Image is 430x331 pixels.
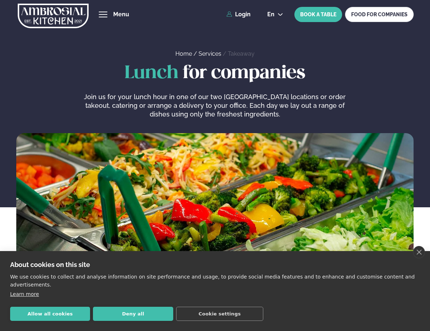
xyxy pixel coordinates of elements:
[193,50,199,57] span: /
[99,10,107,19] button: hamburger
[176,307,263,321] button: Cookie settings
[261,12,289,17] button: en
[16,64,414,84] h1: for companies
[16,133,414,307] img: image alt
[175,50,192,57] a: Home
[10,307,90,321] button: Allow all cookies
[226,11,251,18] a: Login
[199,50,221,57] a: Services
[345,7,414,22] a: FOOD FOR COMPANIES
[78,93,352,119] p: Join us for your lunch hour in one of our two [GEOGRAPHIC_DATA] locations or order takeout, cater...
[10,291,39,297] a: Learn more
[18,1,89,31] img: logo
[10,273,420,289] p: We use cookies to collect and analyse information on site performance and usage, to provide socia...
[228,50,255,57] a: Takeaway
[413,246,425,258] a: close
[294,7,342,22] button: BOOK A TABLE
[223,50,228,57] span: /
[125,65,179,82] span: Lunch
[93,307,173,321] button: Deny all
[10,261,90,268] strong: About cookies on this site
[267,12,274,17] span: en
